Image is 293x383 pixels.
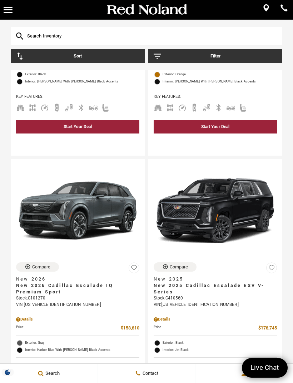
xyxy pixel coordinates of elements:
span: Interior: [PERSON_NAME] With [PERSON_NAME] Black Accents [25,78,139,85]
a: Red Noland Auto Group [105,6,188,13]
span: Price [16,324,121,332]
span: Adaptive Cruise Control [178,104,187,110]
img: 2026 Cadillac Escalade IQ Premium Sport [16,165,139,257]
span: Exterior: Black [163,339,277,347]
div: Start Your Deal [64,124,92,130]
span: $158,810 [121,324,139,332]
span: Bluetooth [214,104,223,110]
a: Price $158,810 [16,324,139,332]
button: Compare Vehicle [16,262,59,272]
div: Pricing Details - New 2026 Cadillac Escalade IQ Premium Sport With Navigation & AWD [16,316,139,323]
div: VIN: [US_VEHICLE_IDENTIFICATION_NUMBER] [16,302,139,308]
span: Contact [141,370,158,377]
span: Heated Seats [239,104,247,110]
button: Open user profile menu [195,364,293,382]
a: Live Chat [242,358,288,378]
img: 2025 Cadillac Escalade ESV V-Series [154,165,277,257]
span: Blind Spot Monitor [202,104,211,110]
span: Bluetooth [77,104,85,110]
span: New 2026 Cadillac Escalade IQ Premium Sport [16,282,134,295]
span: $178,745 [258,324,277,332]
span: Blind Spot Monitor [65,104,73,110]
span: Exterior: Gray [25,339,139,347]
div: undefined - New 2026 Cadillac Escalade IQ Premium Sport With Navigation & AWD [16,135,139,148]
input: Search Inventory [11,27,282,45]
span: New 2026 [16,276,134,282]
span: Interior: Harbor Blue With [PERSON_NAME] Black Accents [25,347,139,354]
div: Pricing Details - New 2025 Cadillac Escalade ESV V-Series With Navigation & AWD [154,316,277,323]
img: Red Noland Auto Group [105,4,188,16]
span: Interior: [PERSON_NAME] With [PERSON_NAME] Black Accents [163,78,277,85]
div: Stock : C410560 [154,295,277,302]
button: Sort [11,49,145,63]
button: Save Vehicle [129,262,139,276]
span: AWD [166,104,174,110]
span: Forward Collision Warning [227,104,235,110]
div: Start Your Deal [154,120,277,133]
span: Key Features : [16,93,139,101]
a: Price $178,745 [154,324,277,332]
span: Exterior: Black [25,71,139,78]
span: Key Features : [154,93,277,101]
a: New 2025New 2025 Cadillac Escalade ESV V-Series [154,276,277,295]
span: Price [154,324,258,332]
span: Exterior: Orange [163,71,277,78]
button: Save Vehicle [266,262,277,276]
div: Compare [32,264,50,270]
span: Third Row Seats [154,104,162,110]
span: Adaptive Cruise Control [40,104,49,110]
span: Forward Collision Warning [89,104,98,110]
div: Start Your Deal [16,120,139,133]
span: Key Features : [154,361,277,369]
a: New 2026New 2026 Cadillac Escalade IQ Premium Sport [16,276,139,295]
button: Filter [148,49,282,63]
span: Live Chat [247,363,283,373]
div: undefined - New 2026 Cadillac Escalade IQ Premium Sport With Navigation & AWD [154,135,277,148]
div: Stock : C101270 [16,295,139,302]
span: Third Row Seats [16,104,25,110]
span: New 2025 Cadillac Escalade ESV V-Series [154,282,272,295]
span: AWD [28,104,37,110]
span: Backup Camera [190,104,199,110]
button: Compare Vehicle [154,262,197,272]
div: VIN: [US_VEHICLE_IDENTIFICATION_NUMBER] [154,302,277,308]
span: Search [44,370,60,377]
div: Compare [170,264,188,270]
span: Key Features : [16,361,139,369]
span: Interior: Jet Black [163,347,277,354]
div: Start Your Deal [201,124,229,130]
span: Backup Camera [53,104,61,110]
span: Heated Seats [101,104,110,110]
span: New 2025 [154,276,272,282]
